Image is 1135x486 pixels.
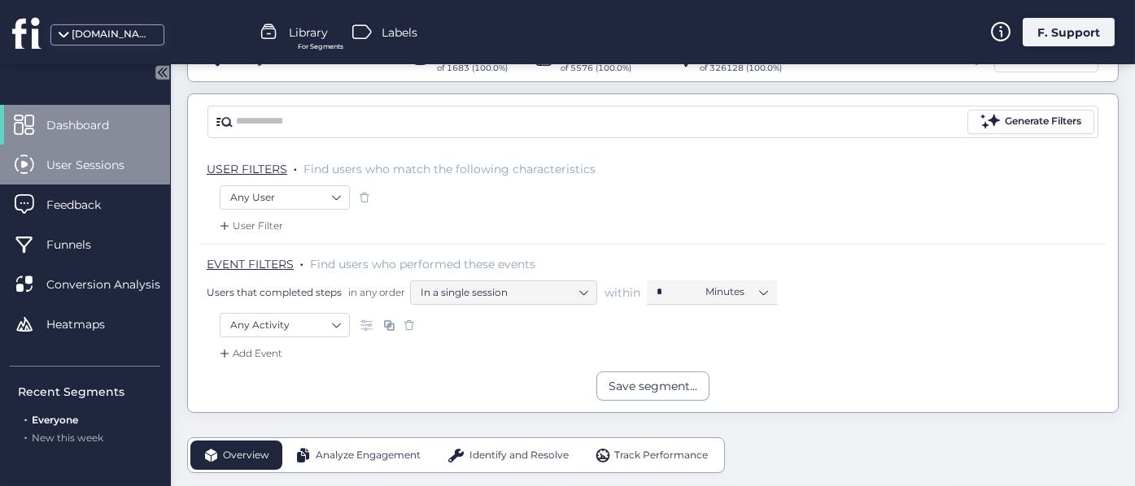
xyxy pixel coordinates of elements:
[310,257,535,271] span: Find users who performed these events
[216,218,283,234] div: User Filter
[438,62,509,75] div: of 1683 (100.0%)
[46,276,185,293] span: Conversion Analysis
[469,448,569,463] span: Identify and Resolve
[609,377,697,395] div: Save segment...
[605,284,640,301] span: within
[216,345,282,362] div: Add Event
[230,185,339,210] nz-select-item: Any User
[382,24,417,41] span: Labels
[32,432,103,444] span: New this week
[298,41,343,52] span: For Segments
[701,62,792,75] div: of 326128 (100.0%)
[18,383,160,401] div: Recent Segments
[316,448,421,463] span: Analyze Engagement
[614,448,708,463] span: Track Performance
[207,285,342,299] span: Users that completed steps
[1023,18,1115,46] div: F. Support
[46,156,149,174] span: User Sessions
[345,285,405,299] span: in any order
[303,162,596,176] span: Find users who match the following characteristics
[46,116,133,134] span: Dashboard
[223,448,269,463] span: Overview
[72,27,153,42] div: [DOMAIN_NAME]
[46,315,129,333] span: Heatmaps
[46,196,125,214] span: Feedback
[24,428,27,444] span: .
[705,280,767,304] nz-select-item: Minutes
[300,254,303,270] span: .
[230,313,339,337] nz-select-item: Any Activity
[207,162,287,176] span: USER FILTERS
[421,280,587,305] nz-select-item: In a single session
[1005,114,1081,129] div: Generate Filters
[289,24,328,41] span: Library
[967,110,1094,134] button: Generate Filters
[24,410,27,426] span: .
[561,62,648,75] div: of 5576 (100.0%)
[294,158,297,175] span: .
[207,257,294,271] span: EVENT FILTERS
[32,414,78,426] span: Everyone
[46,236,116,254] span: Funnels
